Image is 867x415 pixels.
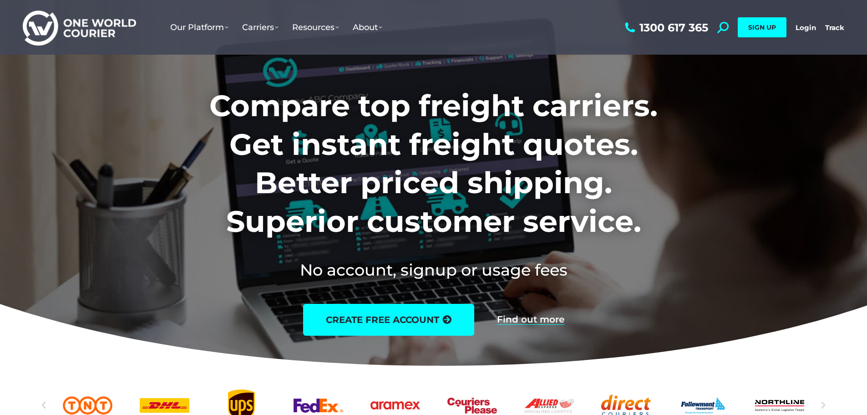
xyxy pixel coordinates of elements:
span: Carriers [242,22,279,32]
a: create free account [303,304,474,336]
a: About [346,13,389,41]
span: SIGN UP [748,23,776,31]
a: Carriers [235,13,285,41]
a: 1300 617 365 [623,22,708,33]
a: SIGN UP [738,17,786,37]
a: Find out more [497,315,564,325]
span: About [353,22,382,32]
img: One World Courier [23,9,136,46]
span: Our Platform [170,22,228,32]
h2: No account, signup or usage fees [149,259,718,281]
span: Resources [292,22,339,32]
a: Login [796,23,816,32]
a: Resources [285,13,346,41]
a: Our Platform [163,13,235,41]
a: Track [825,23,844,32]
h1: Compare top freight carriers. Get instant freight quotes. Better priced shipping. Superior custom... [149,87,718,241]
